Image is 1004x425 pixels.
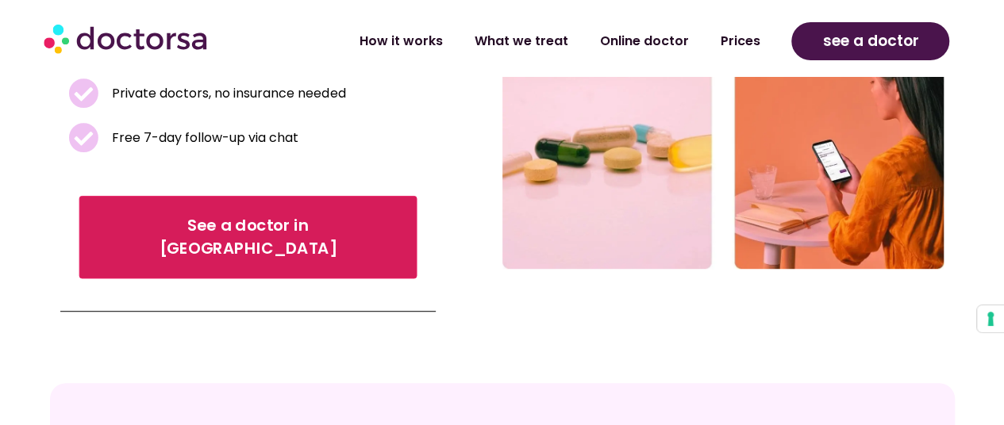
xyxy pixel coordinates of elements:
[977,305,1004,332] button: Your consent preferences for tracking technologies
[270,23,776,59] nav: Menu
[108,127,298,149] span: Free 7-day follow-up via chat
[583,23,704,59] a: Online doctor
[108,82,345,105] span: Private doctors, no insurance needed
[791,22,949,60] a: see a doctor
[458,23,583,59] a: What we treat
[704,23,775,59] a: Prices
[101,214,394,260] span: See a doctor in [GEOGRAPHIC_DATA]
[79,196,417,278] a: See a doctor in [GEOGRAPHIC_DATA]
[822,29,918,54] span: see a doctor
[343,23,458,59] a: How it works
